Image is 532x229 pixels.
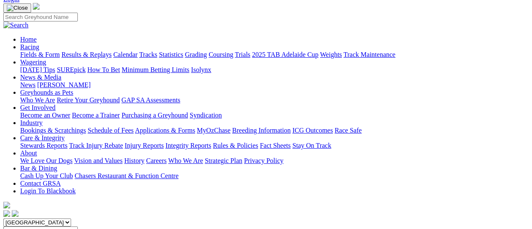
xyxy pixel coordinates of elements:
[7,5,28,11] img: Close
[20,119,42,126] a: Industry
[57,66,85,73] a: SUREpick
[20,172,529,180] div: Bar & Dining
[20,104,56,111] a: Get Involved
[122,66,189,73] a: Minimum Betting Limits
[146,157,167,164] a: Careers
[20,187,76,194] a: Login To Blackbook
[292,127,333,134] a: ICG Outcomes
[205,157,242,164] a: Strategic Plan
[20,127,86,134] a: Bookings & Scratchings
[124,157,144,164] a: History
[232,127,291,134] a: Breeding Information
[159,51,183,58] a: Statistics
[320,51,342,58] a: Weights
[122,112,188,119] a: Purchasing a Greyhound
[191,66,211,73] a: Isolynx
[20,134,65,141] a: Care & Integrity
[61,51,111,58] a: Results & Replays
[122,96,180,104] a: GAP SA Assessments
[20,157,529,165] div: About
[20,112,529,119] div: Get Involved
[20,51,529,59] div: Racing
[165,142,211,149] a: Integrity Reports
[252,51,318,58] a: 2025 TAB Adelaide Cup
[124,142,164,149] a: Injury Reports
[113,51,138,58] a: Calendar
[209,51,233,58] a: Coursing
[20,149,37,157] a: About
[74,157,122,164] a: Vision and Values
[72,112,120,119] a: Become a Trainer
[12,210,19,217] img: twitter.svg
[20,96,55,104] a: Who We Are
[57,96,120,104] a: Retire Your Greyhound
[20,142,67,149] a: Stewards Reports
[20,36,37,43] a: Home
[74,172,178,179] a: Chasers Restaurant & Function Centre
[20,74,61,81] a: News & Media
[20,81,35,88] a: News
[20,89,73,96] a: Greyhounds as Pets
[139,51,157,58] a: Tracks
[20,59,46,66] a: Wagering
[235,51,250,58] a: Trials
[20,142,529,149] div: Care & Integrity
[3,21,29,29] img: Search
[20,96,529,104] div: Greyhounds as Pets
[244,157,283,164] a: Privacy Policy
[135,127,195,134] a: Applications & Forms
[3,202,10,208] img: logo-grsa-white.png
[87,127,133,134] a: Schedule of Fees
[3,13,78,21] input: Search
[334,127,361,134] a: Race Safe
[197,127,230,134] a: MyOzChase
[3,210,10,217] img: facebook.svg
[33,3,40,10] img: logo-grsa-white.png
[344,51,395,58] a: Track Maintenance
[20,172,73,179] a: Cash Up Your Club
[69,142,123,149] a: Track Injury Rebate
[213,142,258,149] a: Rules & Policies
[37,81,90,88] a: [PERSON_NAME]
[20,66,529,74] div: Wagering
[20,51,60,58] a: Fields & Form
[20,81,529,89] div: News & Media
[20,43,39,51] a: Racing
[292,142,331,149] a: Stay On Track
[20,157,72,164] a: We Love Our Dogs
[168,157,203,164] a: Who We Are
[87,66,120,73] a: How To Bet
[20,127,529,134] div: Industry
[20,165,57,172] a: Bar & Dining
[185,51,207,58] a: Grading
[260,142,291,149] a: Fact Sheets
[20,180,61,187] a: Contact GRSA
[20,112,70,119] a: Become an Owner
[20,66,55,73] a: [DATE] Tips
[3,3,31,13] button: Toggle navigation
[190,112,222,119] a: Syndication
